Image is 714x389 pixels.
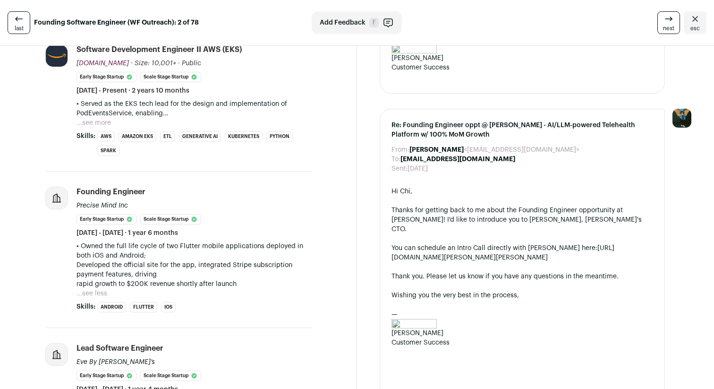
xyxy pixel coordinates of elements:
[391,121,653,139] span: Re: Founding Engineer oppt @ [PERSON_NAME] - AI/LLM-powered Telehealth Platform w/ 100% MoM Growth
[76,371,136,381] li: Early Stage Startup
[672,109,691,128] img: 12031951-medium_jpg
[34,18,199,27] strong: Founding Software Engineer (WF Outreach): 2 of 78
[97,131,115,142] li: AWS
[225,131,263,142] li: Kubernetes
[161,302,176,312] li: iOS
[97,146,119,156] li: Spark
[76,86,189,95] span: [DATE] - Present · 2 years 10 months
[76,99,311,118] p: • Served as the EKS tech lead for the design and implementation of PodEventsService, enabling fin...
[76,343,163,354] div: Lead Software Engineer
[391,53,653,63] div: [PERSON_NAME]
[76,302,95,311] span: Skills:
[46,45,68,67] img: e36df5e125c6fb2c61edd5a0d3955424ed50ce57e60c515fc8d516ef803e31c7.jpg
[76,44,242,55] div: Software Development Engineer II AWS (EKS)
[266,131,293,142] li: Python
[46,187,68,209] img: company-logo-placeholder-414d4e2ec0e2ddebbe968bf319fdfe5acfe0c9b87f798d344e800bc9a89632a0.png
[391,243,653,262] div: You can schedule an Intro Call directly with [PERSON_NAME] here:
[391,310,653,319] div: —
[140,214,201,225] li: Scale Stage Startup
[684,11,706,34] a: Close
[76,72,136,82] li: Early Stage Startup
[369,18,379,27] span: F
[690,25,700,32] span: esc
[408,164,428,173] dd: [DATE]
[409,147,464,153] b: [PERSON_NAME]
[140,371,201,381] li: Scale Stage Startup
[76,60,129,67] span: [DOMAIN_NAME]
[657,11,680,34] a: next
[131,60,176,67] span: · Size: 10,001+
[391,272,653,281] div: Thank you. Please let us know if you have any questions in the meantime.
[76,187,145,197] div: Founding Engineer
[391,164,408,173] dt: Sent:
[391,328,653,338] div: [PERSON_NAME]
[391,145,409,155] dt: From:
[400,156,515,163] b: [EMAIL_ADDRESS][DOMAIN_NAME]
[391,155,400,164] dt: To:
[76,214,136,225] li: Early Stage Startup
[179,131,221,142] li: Generative AI
[178,59,180,68] span: ·
[160,131,175,142] li: ETL
[140,72,201,82] li: Scale Stage Startup
[320,18,365,27] span: Add Feedback
[76,118,111,128] button: ...see more
[15,25,24,32] span: last
[76,228,178,238] span: [DATE] - [DATE] · 1 year 6 months
[46,344,68,365] img: company-logo-placeholder-414d4e2ec0e2ddebbe968bf319fdfe5acfe0c9b87f798d344e800bc9a89632a0.png
[312,11,402,34] button: Add Feedback F
[76,359,155,365] span: Eve By [PERSON_NAME]’s
[391,206,653,234] div: Thanks for getting back to me about the Founding Engineer opportunity at [PERSON_NAME]! I'd like ...
[76,131,95,141] span: Skills:
[391,44,437,53] img: AD_4nXfN_Wdbo-9dN62kpSIH8EszFLdSX9Ee2SmTdSe9uclOz2fvlvqi_K2NFv-j8qjgcrqPyhWTkoaG637ThTiP2dTyvP11O...
[8,11,30,34] a: last
[391,63,653,72] div: Customer Success
[409,145,579,155] dd: <[EMAIL_ADDRESS][DOMAIN_NAME]>
[76,202,128,209] span: Precise Mind Inc
[76,289,107,298] button: ...see less
[119,131,156,142] li: Amazon EKS
[391,291,653,300] div: Wishing you the very best in the process,
[97,302,126,312] li: Android
[391,187,653,196] div: Hi Chi,
[76,242,311,289] p: • Owned the full life cycle of two Flutter mobile applications deployed in both iOS and Android; ...
[182,60,201,67] span: Public
[391,319,437,328] img: AD_4nXfN_Wdbo-9dN62kpSIH8EszFLdSX9Ee2SmTdSe9uclOz2fvlvqi_K2NFv-j8qjgcrqPyhWTkoaG637ThTiP2dTyvP11O...
[663,25,674,32] span: next
[391,338,653,347] div: Customer Success
[130,302,157,312] li: Flutter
